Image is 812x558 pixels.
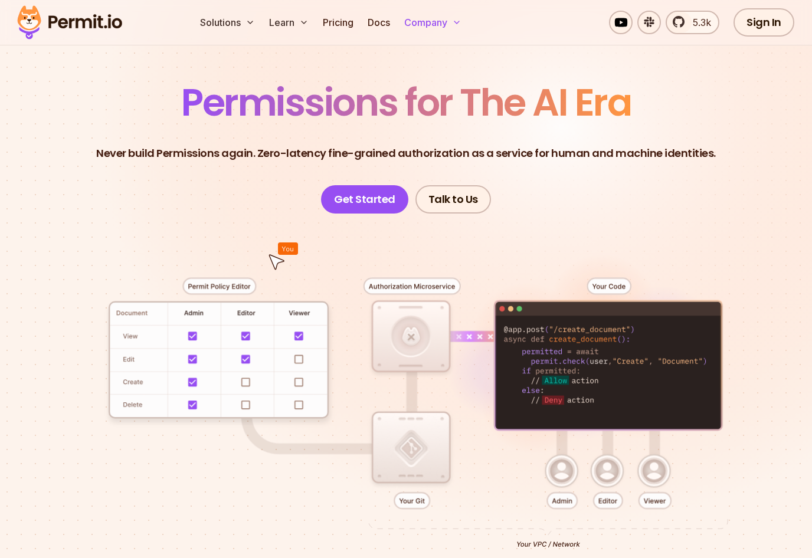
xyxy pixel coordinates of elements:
a: Docs [363,11,395,34]
img: Permit logo [12,2,127,42]
button: Learn [264,11,313,34]
a: Talk to Us [415,185,491,214]
p: Never build Permissions again. Zero-latency fine-grained authorization as a service for human and... [96,145,716,162]
button: Solutions [195,11,260,34]
a: Sign In [734,8,794,37]
a: Get Started [321,185,408,214]
button: Company [400,11,466,34]
span: Permissions for The AI Era [181,76,631,129]
a: 5.3k [666,11,719,34]
a: Pricing [318,11,358,34]
span: 5.3k [686,15,711,29]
